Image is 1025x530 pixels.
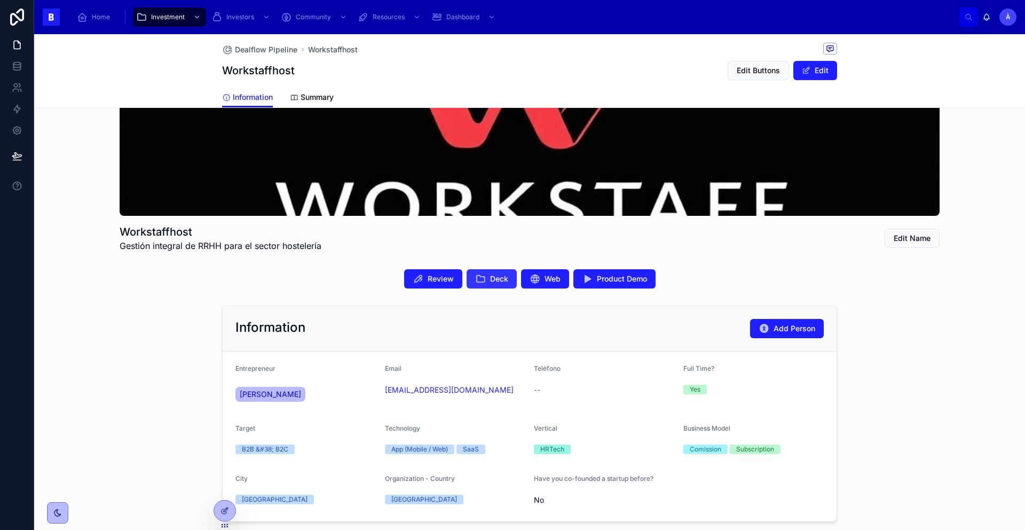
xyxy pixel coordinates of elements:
a: Workstaffhost [308,44,358,55]
span: Email [385,364,401,372]
span: Home [92,13,110,21]
button: Product Demo [573,269,656,289]
button: Edit [793,61,837,80]
span: Add Person [774,323,815,334]
h1: Workstaffhost [222,63,295,78]
span: Gestión integral de RRHH para el sector hostelería [120,239,321,252]
span: No [534,495,675,505]
button: Web [521,269,569,289]
span: Community [296,13,331,21]
span: Deck [490,274,508,284]
h2: Information [235,319,305,336]
a: Summary [290,88,334,109]
h1: Workstaffhost [120,224,321,239]
div: B2B &#38; B2C [242,445,288,454]
span: [PERSON_NAME] [240,389,301,400]
a: Information [222,88,273,108]
span: Edit Buttons [737,65,780,76]
div: scrollable content [68,5,959,29]
span: Dashboard [446,13,479,21]
span: Target [235,424,255,432]
span: Review [428,274,454,284]
span: Full Time? [683,364,714,372]
div: SaaS [463,445,479,454]
button: Deck [467,269,517,289]
span: Web [545,274,561,284]
button: Edit Name [885,229,940,248]
a: Investors [208,7,275,27]
span: Investment [151,13,185,21]
span: Teléfono [534,364,561,372]
div: Comission [690,445,721,454]
span: Investors [226,13,254,21]
span: Have you co-founded a startup before? [534,474,653,482]
button: Add Person [750,319,824,338]
span: Edit Name [894,233,931,244]
span: Information [233,92,273,103]
a: [PERSON_NAME] [235,387,305,402]
a: Community [278,7,352,27]
a: [EMAIL_ADDRESS][DOMAIN_NAME] [385,385,514,395]
span: Resources [373,13,405,21]
span: Organization - Country [385,474,455,482]
span: Dealflow Pipeline [235,44,297,55]
div: [GEOGRAPHIC_DATA] [242,495,307,504]
a: Investment [133,7,206,27]
a: Dealflow Pipeline [222,44,297,55]
div: HRTech [540,445,564,454]
span: Technology [385,424,420,432]
div: Yes [690,385,700,394]
span: Product Demo [597,274,647,284]
div: Subscription [736,445,774,454]
span: Vertical [534,424,557,432]
span: Summary [301,92,334,103]
button: Review [404,269,462,289]
img: App logo [43,9,60,26]
span: Business Model [683,424,730,432]
a: Dashboard [428,7,501,27]
span: À [1006,13,1011,21]
a: Resources [354,7,426,27]
span: City [235,474,248,482]
div: [GEOGRAPHIC_DATA] [391,495,457,504]
a: Home [74,7,117,27]
button: Edit Buttons [728,61,789,80]
div: App (Mobile / Web) [391,445,448,454]
span: Entrepreneur [235,364,275,372]
span: -- [534,385,540,395]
